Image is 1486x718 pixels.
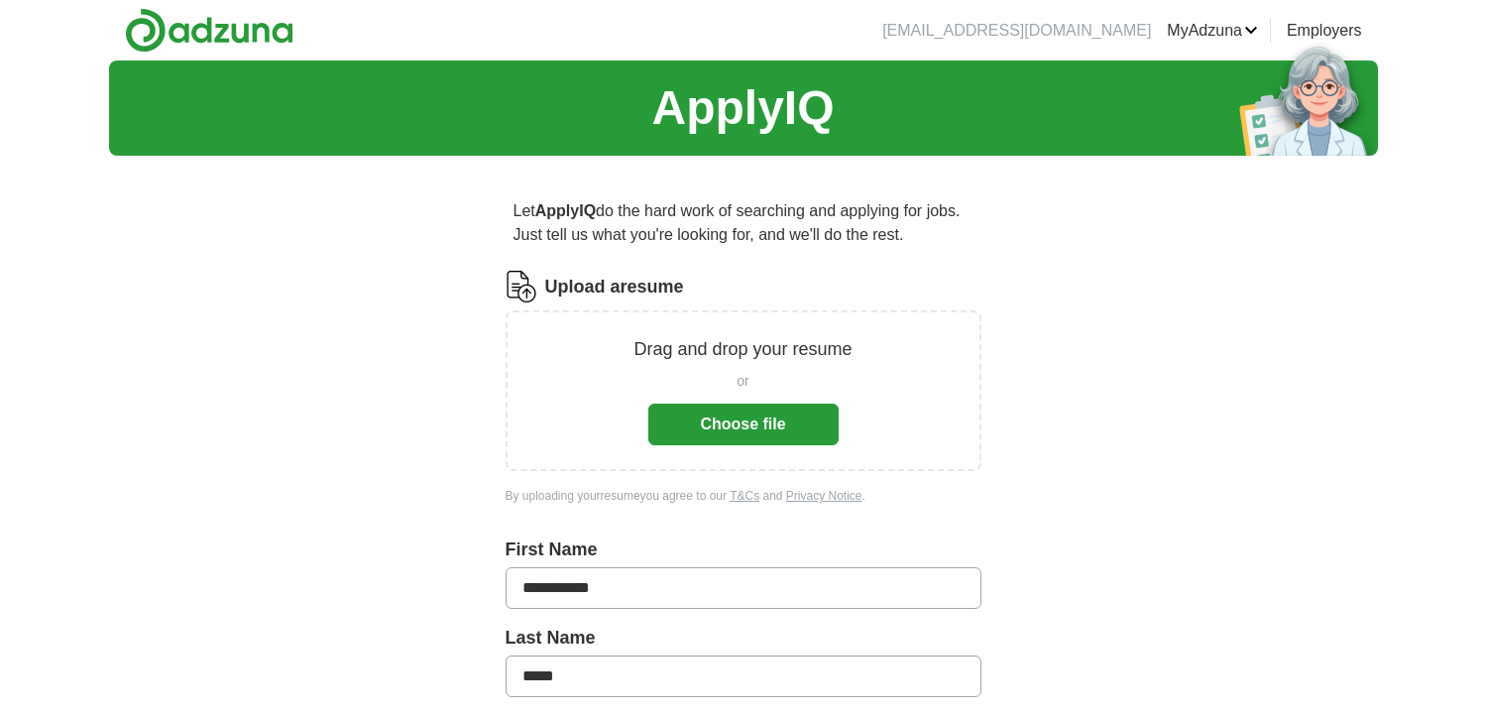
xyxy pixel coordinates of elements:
strong: ApplyIQ [535,202,596,219]
label: First Name [506,537,981,563]
li: [EMAIL_ADDRESS][DOMAIN_NAME] [882,19,1151,43]
h1: ApplyIQ [651,72,834,144]
a: Privacy Notice [786,489,862,503]
a: MyAdzuna [1167,19,1258,43]
p: Drag and drop your resume [633,336,852,363]
div: By uploading your resume you agree to our and . [506,487,981,505]
button: Choose file [648,404,839,445]
p: Let do the hard work of searching and applying for jobs. Just tell us what you're looking for, an... [506,191,981,255]
label: Last Name [506,625,981,652]
a: Employers [1287,19,1362,43]
img: CV Icon [506,271,537,302]
label: Upload a resume [545,274,684,300]
a: T&Cs [730,489,759,503]
span: or [737,371,748,392]
img: Adzuna logo [125,8,293,53]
